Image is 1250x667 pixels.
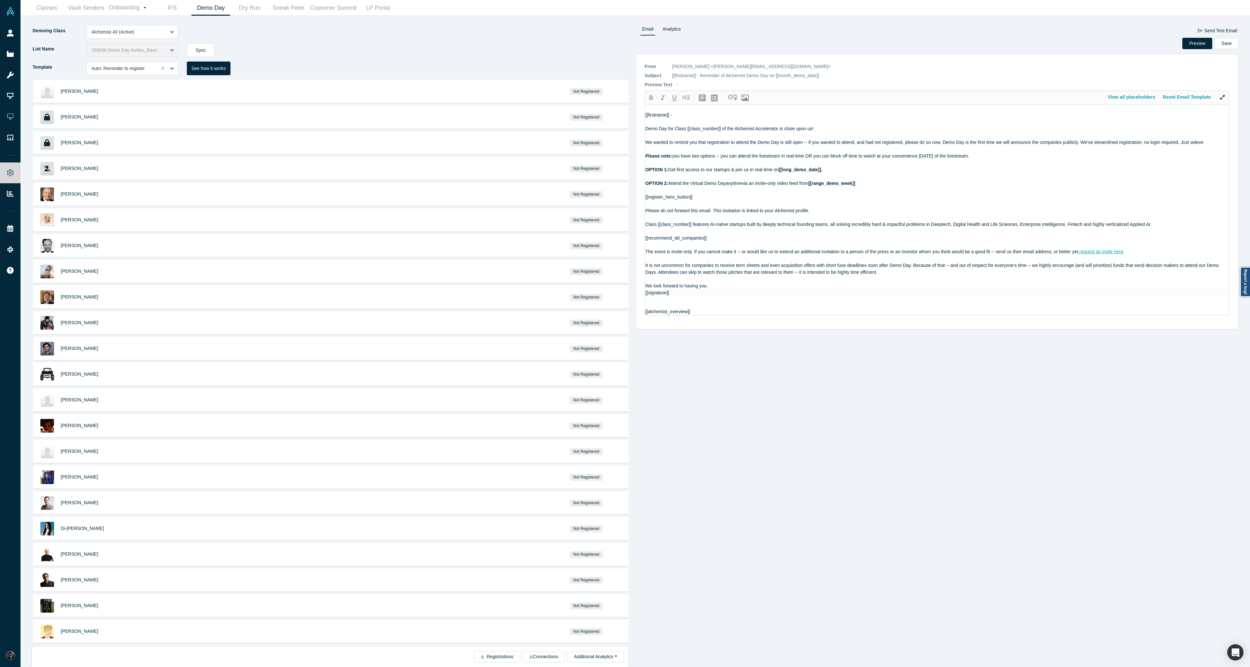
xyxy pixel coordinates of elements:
[61,577,98,582] span: [PERSON_NAME]
[646,249,1080,254] span: The event is invite-only. If you cannot make it -- or would like us to extend an additional invit...
[40,419,54,433] img: Charlie Cheever's Profile Image
[61,243,98,248] a: [PERSON_NAME]
[6,651,15,660] img: Rami Chousein's Account
[6,7,15,16] img: Alchemist Vault Logo
[680,92,692,103] button: H3
[646,126,814,131] span: Demo Day for Class [[class_number]] of the Alchemist Accelerator is close upon us!
[646,194,693,200] span: [[register_here_button]]
[61,449,98,454] span: [PERSON_NAME]
[359,0,397,16] a: LP Portal
[27,0,66,16] a: Classes
[61,474,98,479] a: [PERSON_NAME]
[153,0,191,16] a: IFS
[668,167,779,172] span: Get first access to our startups & join us in real-time on
[61,526,104,531] span: Di-[PERSON_NAME]
[1240,267,1250,297] a: Report a bug!
[40,290,54,304] img: David Blumberg's Profile Image
[646,289,1229,296] div: [[signature]]
[308,0,359,16] a: Customer Summit
[61,166,98,171] a: [PERSON_NAME]
[61,114,98,119] a: [PERSON_NAME]
[672,153,969,159] span: you have two options -- you can attend the livestream in real-time OR you can block off time to w...
[40,522,54,535] img: Di-Ann Eisnor's Profile Image
[677,81,678,88] p: -
[474,651,520,662] button: Registrations
[40,213,54,227] img: Paula Hübner's Profile Image
[570,628,603,635] span: Not Registered
[61,320,98,325] a: [PERSON_NAME]
[645,63,668,70] p: From
[646,309,690,314] span: [[alchemist_overview]]
[570,320,603,327] span: Not Registered
[570,294,603,301] span: Not Registered
[570,88,603,95] span: Not Registered
[570,500,603,507] span: Not Registered
[570,577,603,584] span: Not Registered
[645,72,668,79] p: Subject
[40,85,54,98] img: Charles Megaw's Profile Image
[61,269,98,274] a: [PERSON_NAME]
[668,181,726,186] span: Attend the Virtual Demo Day
[522,651,565,662] button: Connections
[61,397,98,402] a: [PERSON_NAME]
[40,265,54,278] img: Christine Herron's Profile Image
[646,112,672,118] span: [[firstname]] -
[269,0,308,16] a: Sneak Peek
[645,81,673,88] p: Preview Text
[570,603,603,609] span: Not Registered
[570,243,603,249] span: Not Registered
[646,181,668,186] span: OPTION 2:
[32,43,87,55] label: List Name
[1079,249,1123,254] a: request an invite here
[40,548,54,561] img: Dana Stalder's Profile Image
[40,316,54,330] img: Ed Zimmerman's Profile Image
[40,599,54,613] img: Chris Moore's Profile Image
[742,181,809,186] span: via an invite-only video feed from
[40,625,54,638] img: David Fleck's Profile Image
[32,25,87,36] label: Demoing Class
[646,167,668,172] span: OPTION 1:
[570,525,603,532] span: Not Registered
[640,25,656,35] a: Email
[570,448,603,455] span: Not Registered
[61,629,98,634] a: [PERSON_NAME]
[187,62,230,75] button: See how it works
[61,500,98,505] a: [PERSON_NAME]
[106,0,153,15] a: Onboarding
[61,191,98,197] span: [PERSON_NAME]
[230,0,269,16] a: Dry Run
[570,217,603,224] span: Not Registered
[646,153,672,159] span: Please note:
[61,551,98,557] a: [PERSON_NAME]
[726,181,742,186] span: anytime
[61,423,98,428] a: [PERSON_NAME]
[567,651,624,662] button: Additional Analytics
[570,191,603,198] span: Not Registered
[1215,38,1239,49] button: Save
[672,63,831,70] p: [PERSON_NAME] <[PERSON_NAME][EMAIL_ADDRESS][DOMAIN_NAME]>
[61,371,98,377] a: [PERSON_NAME]
[646,283,708,288] span: We look forward to having you.
[61,603,98,608] a: [PERSON_NAME]
[40,239,54,253] img: Kilian von Berlichingen's Profile Image
[1159,91,1215,103] button: Reset Email Template
[61,294,98,299] span: [PERSON_NAME]
[646,222,1152,227] span: Class [[class_number]] features AI-native startups built by deeply technical founding teams, all ...
[570,165,603,172] span: Not Registered
[660,25,683,35] a: Analytics
[1123,249,1125,254] span: .
[61,140,98,145] a: [PERSON_NAME]
[61,89,98,94] a: [PERSON_NAME]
